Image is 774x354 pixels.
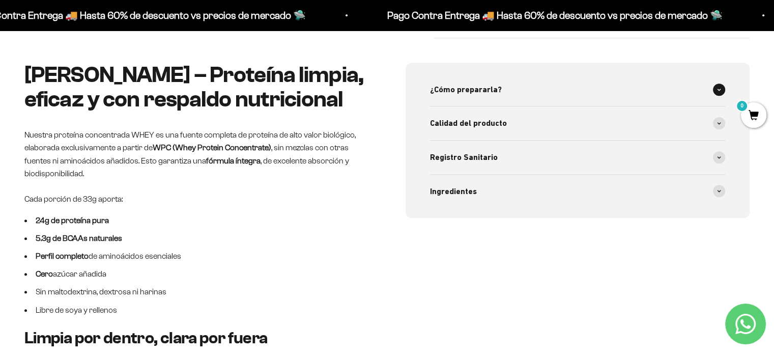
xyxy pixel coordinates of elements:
li: Libre de soya y rellenos [24,304,369,317]
span: ¿Cómo prepararla? [430,83,502,96]
div: Comparativa con otros productos similares [12,132,211,150]
span: Registro Sanitario [430,151,498,164]
strong: fórmula íntegra [206,156,261,165]
input: Otra (por favor especifica) [34,153,210,170]
summary: Calidad del producto [430,106,726,140]
p: Nuestra proteína concentrada WHEY es una fuente completa de proteína de alto valor biológico, ela... [24,128,369,180]
p: Para decidirte a comprar este suplemento, ¿qué información específica sobre su pureza, origen o c... [12,16,211,63]
strong: Limpia por dentro, clara por fuera [24,329,267,347]
li: de aminoácidos esenciales [24,250,369,263]
strong: WPC (Whey Protein Concentrate) [153,143,271,152]
li: azúcar añadida [24,267,369,281]
h2: [PERSON_NAME] – Proteína limpia, eficaz y con respaldo nutricional [24,63,369,112]
strong: 5.3g de BCAAs naturales [36,234,122,242]
button: Enviar [166,176,211,193]
span: Ingredientes [430,185,477,198]
summary: ¿Cómo prepararla? [430,73,726,106]
span: Calidad del producto [430,117,507,130]
p: Cada porción de 33g aporta: [24,193,369,206]
span: Enviar [167,176,210,193]
summary: Ingredientes [430,175,726,208]
strong: Perfil completo [36,252,89,260]
div: Certificaciones de calidad [12,112,211,130]
li: Sin maltodextrina, dextrosa ni harinas [24,285,369,298]
strong: 24g de proteína pura [36,216,109,225]
a: 0 [741,111,766,122]
p: Pago Contra Entrega 🚚 Hasta 60% de descuento vs precios de mercado 🛸 [386,7,722,23]
summary: Registro Sanitario [430,141,726,174]
div: País de origen de ingredientes [12,92,211,110]
strong: Cero [36,269,53,278]
mark: 0 [736,100,748,112]
div: Detalles sobre ingredientes "limpios" [12,71,211,89]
